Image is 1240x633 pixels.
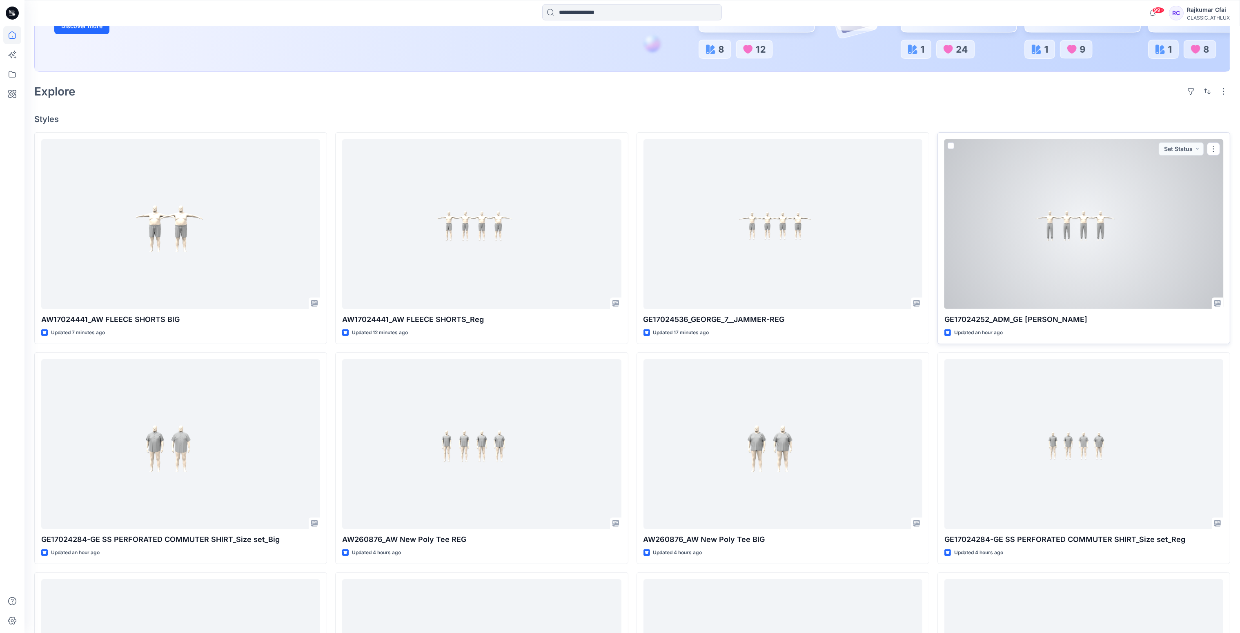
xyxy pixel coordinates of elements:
h2: Explore [34,85,76,98]
a: GE17024284-GE SS PERFORATED COMMUTER SHIRT_Size set_Reg [944,359,1223,529]
p: Updated 12 minutes ago [352,329,408,337]
p: Updated 4 hours ago [352,549,401,557]
p: GE17024252_ADM_GE [PERSON_NAME] [944,314,1223,325]
div: RC [1169,6,1184,20]
a: AW17024441_AW FLEECE SHORTS_Reg [342,139,621,309]
p: Updated 7 minutes ago [51,329,105,337]
a: GE17024252_ADM_GE TERRY JOGGER [944,139,1223,309]
span: 99+ [1152,7,1164,13]
p: AW260876_AW New Poly Tee BIG [643,534,922,545]
p: GE17024284-GE SS PERFORATED COMMUTER SHIRT_Size set_Big [41,534,320,545]
p: Updated 4 hours ago [954,549,1003,557]
p: AW17024441_AW FLEECE SHORTS_Reg [342,314,621,325]
p: Updated 17 minutes ago [653,329,709,337]
p: AW17024441_AW FLEECE SHORTS BIG [41,314,320,325]
button: Discover more [54,18,109,34]
div: Rajkumar Cfai [1187,5,1230,15]
p: GE17024536_GEORGE_7__JAMMER-REG [643,314,922,325]
p: Updated an hour ago [51,549,100,557]
a: Discover more [54,18,238,34]
p: Updated an hour ago [954,329,1003,337]
p: Updated 4 hours ago [653,549,702,557]
p: GE17024284-GE SS PERFORATED COMMUTER SHIRT_Size set_Reg [944,534,1223,545]
a: GE17024284-GE SS PERFORATED COMMUTER SHIRT_Size set_Big [41,359,320,529]
a: AW17024441_AW FLEECE SHORTS BIG [41,139,320,309]
h4: Styles [34,114,1230,124]
a: AW260876_AW New Poly Tee BIG [643,359,922,529]
a: GE17024536_GEORGE_7__JAMMER-REG [643,139,922,309]
p: AW260876_AW New Poly Tee REG [342,534,621,545]
div: CLASSIC_ATHLUX [1187,15,1230,21]
a: AW260876_AW New Poly Tee REG [342,359,621,529]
